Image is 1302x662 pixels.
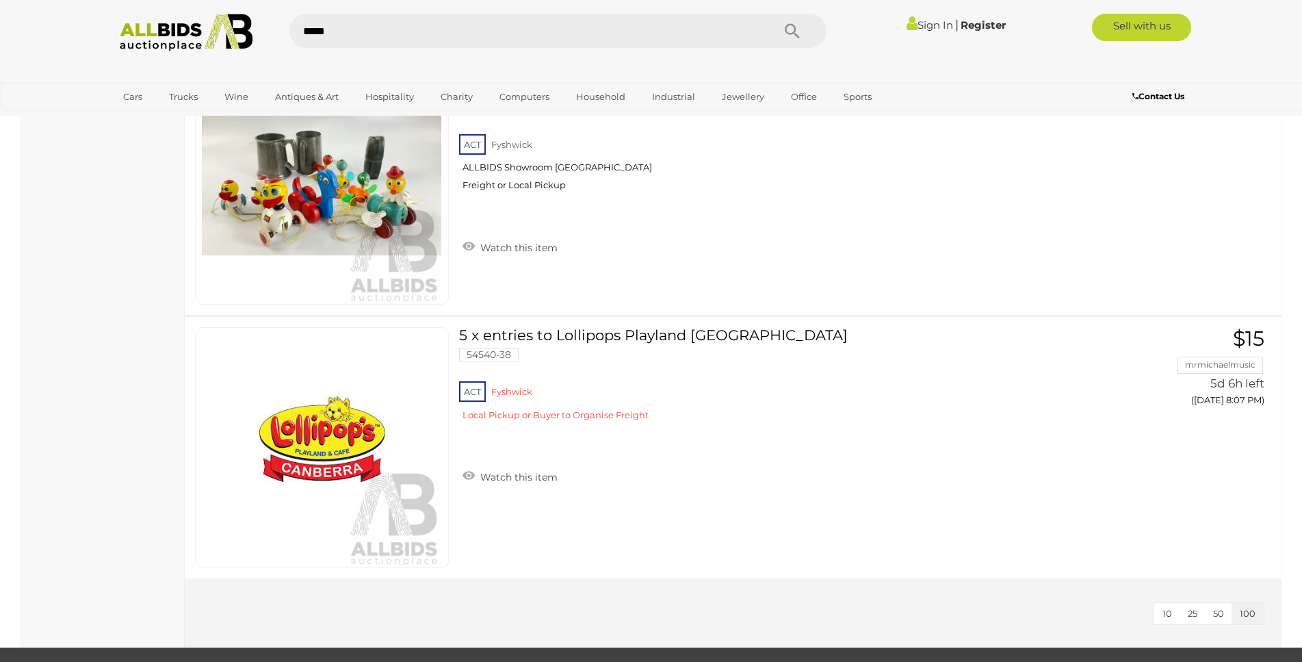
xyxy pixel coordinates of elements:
[1092,14,1191,41] a: Sell with us
[961,18,1006,31] a: Register
[202,328,441,568] img: 54540-38a.jpeg
[459,236,561,257] a: Watch this item
[1109,327,1268,413] a: $15 mrmichaelmusic 5d 6h left ([DATE] 8:07 PM)
[356,86,423,108] a: Hospitality
[114,108,229,131] a: [GEOGRAPHIC_DATA]
[216,86,257,108] a: Wine
[477,242,558,254] span: Watch this item
[782,86,826,108] a: Office
[491,86,558,108] a: Computers
[477,471,558,483] span: Watch this item
[907,18,953,31] a: Sign In
[114,86,151,108] a: Cars
[1180,603,1206,624] button: 25
[202,64,441,304] img: 54263-10a.jpeg
[469,64,1089,201] a: Three Timber Pull Along Ducks Including Brio with Pint Mugs and Electric [PERSON_NAME] 54263-10 A...
[432,86,482,108] a: Charity
[1240,608,1255,619] span: 100
[643,86,704,108] a: Industrial
[459,466,561,486] a: Watch this item
[1232,603,1264,624] button: 100
[266,86,348,108] a: Antiques & Art
[955,17,959,32] span: |
[1233,326,1264,351] span: $15
[567,86,634,108] a: Household
[1213,608,1224,619] span: 50
[758,14,826,48] button: Search
[1154,603,1180,624] button: 10
[469,327,1089,431] a: 5 x entries to Lollipops Playland [GEOGRAPHIC_DATA] 54540-38 ACT Fyshwick Local Pickup or Buyer t...
[1132,89,1188,104] a: Contact Us
[1109,64,1268,117] a: Start bidding 5d 5h left ([DATE] 6:52 PM)
[1132,91,1184,101] b: Contact Us
[1188,608,1197,619] span: 25
[112,14,261,51] img: Allbids.com.au
[835,86,881,108] a: Sports
[1162,608,1172,619] span: 10
[713,86,773,108] a: Jewellery
[1205,603,1232,624] button: 50
[160,86,207,108] a: Trucks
